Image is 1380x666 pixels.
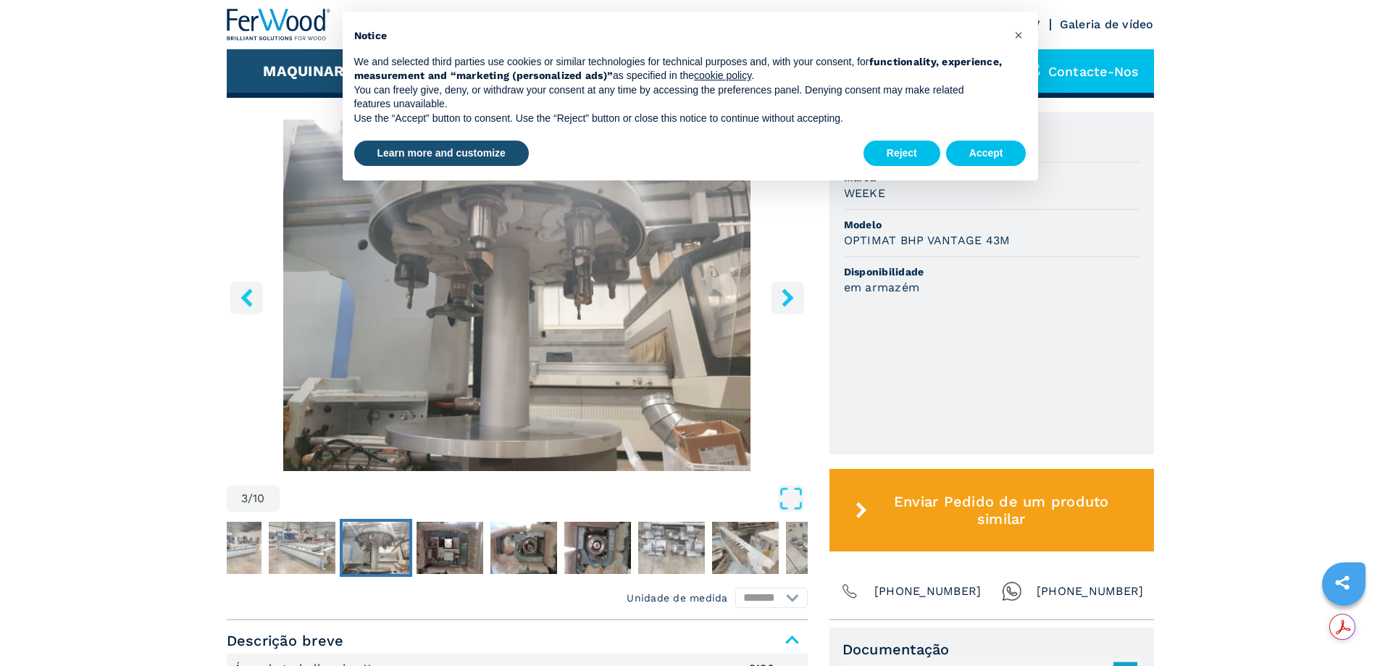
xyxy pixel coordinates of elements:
iframe: Chat [1318,601,1369,655]
p: We and selected third parties use cookies or similar technologies for technical purposes and, wit... [354,55,1003,83]
img: bac6847aabc2e26f214f68a7c4d78621 [786,522,853,574]
img: Centro De Usinagem Com Plano De Nesting WEEKE OPTIMAT BHP VANTAGE 43M [227,120,808,471]
img: 2351b9f8eb10bc9ed9172190148b6040 [417,522,483,574]
img: Ferwood [227,9,331,41]
h3: WEEKE [844,185,885,201]
img: c83c4ad6dc93d640a682c39d4c73f6fc [490,522,557,574]
a: sharethis [1324,565,1360,601]
img: Phone [840,581,860,602]
div: Contacte-nos [1012,49,1154,93]
button: right-button [771,281,804,314]
span: Documentação [842,641,1141,658]
h3: em armazém [844,279,920,296]
button: left-button [230,281,263,314]
span: [PHONE_NUMBER] [874,581,982,602]
p: Use the “Accept” button to consent. Use the “Reject” button or close this notice to continue with... [354,112,1003,126]
button: Close this notice [1008,23,1031,46]
button: Go to Slide 8 [709,519,782,577]
span: 10 [253,493,265,504]
span: Descrição breve [227,628,808,654]
span: Modelo [844,217,1139,232]
a: cookie policy [694,70,751,81]
button: Go to Slide 1 [192,519,264,577]
img: 726870e2fe81e238220558dc519073b7 [638,522,705,574]
button: Go to Slide 4 [414,519,486,577]
img: Whatsapp [1002,581,1022,602]
button: Go to Slide 2 [266,519,338,577]
span: / [248,493,253,504]
button: Learn more and customize [354,141,529,167]
button: Go to Slide 3 [340,519,412,577]
span: Enviar Pedido de um produto similar [873,493,1129,528]
h2: Notice [354,29,1003,43]
em: Unidade de medida [627,591,727,605]
span: 3 [241,493,248,504]
button: Go to Slide 7 [635,519,708,577]
button: Open Fullscreen [283,486,804,512]
img: 98f5da74722140cca7ffe9a241c0398a [712,522,779,574]
button: Enviar Pedido de um produto similar [829,469,1154,551]
button: Go to Slide 6 [561,519,634,577]
span: × [1014,26,1023,43]
img: 3002ef6c86c077b70efc2e2aa42ad041 [269,522,335,574]
button: Maquinaria [263,62,359,80]
button: Accept [946,141,1026,167]
img: 19ca9333d01082692e9ccd85ea30a448 [195,522,262,574]
p: You can freely give, deny, or withdraw your consent at any time by accessing the preferences pane... [354,83,1003,112]
img: c5a0c6c5a7851a2b5066b368374afe47 [343,522,409,574]
span: Disponibilidade [844,265,1139,279]
span: [PHONE_NUMBER] [1037,581,1144,602]
button: Reject [863,141,940,167]
strong: functionality, experience, measurement and “marketing (personalized ads)” [354,56,1003,82]
div: Go to Slide 3 [227,120,808,471]
a: Galeria de vídeo [1060,17,1154,31]
button: Go to Slide 9 [783,519,856,577]
nav: Thumbnail Navigation [192,519,773,577]
h3: OPTIMAT BHP VANTAGE 43M [844,232,1011,249]
button: Go to Slide 5 [488,519,560,577]
img: 3d8c6b758a510cdbb059fcdc2b81763f [564,522,631,574]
